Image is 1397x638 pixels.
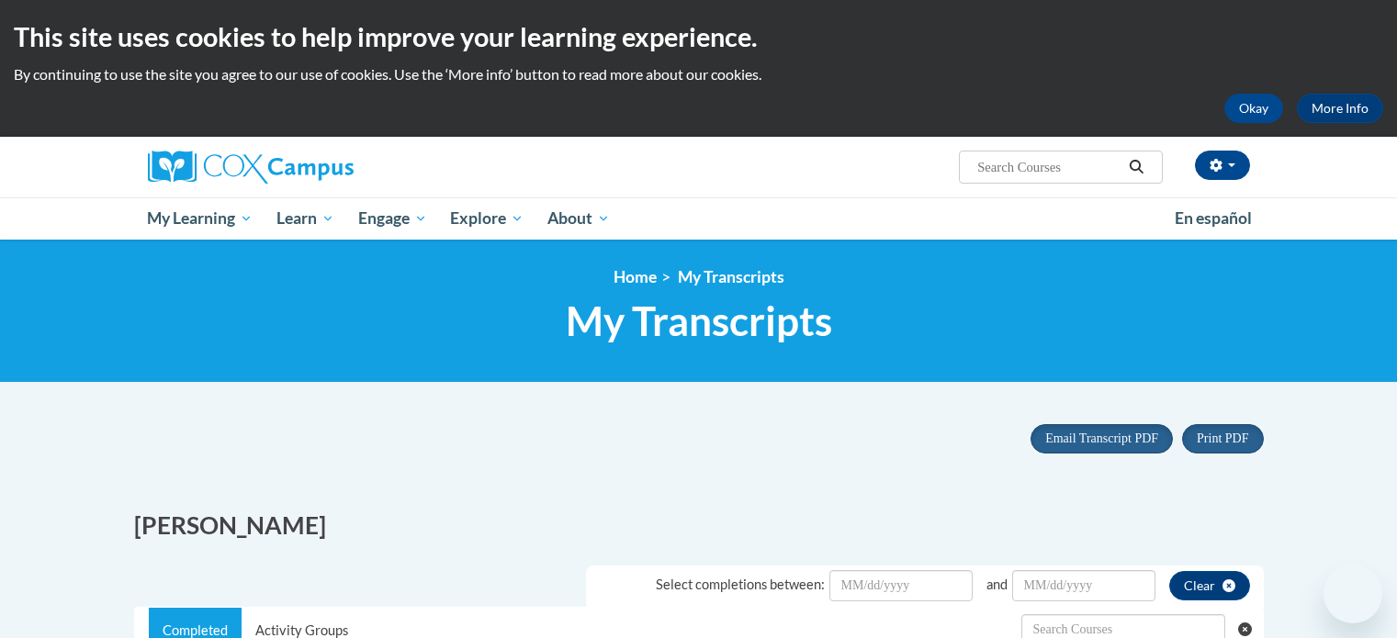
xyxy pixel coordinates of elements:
[1195,151,1250,180] button: Account Settings
[148,151,497,184] a: Cox Campus
[1197,431,1248,445] span: Print PDF
[346,197,439,240] a: Engage
[1297,94,1383,123] a: More Info
[1163,199,1264,238] a: En español
[1324,565,1382,623] iframe: Button to launch messaging window
[147,207,253,229] span: My Learning
[1169,571,1250,600] button: clear
[566,297,832,345] span: My Transcripts
[14,18,1383,55] h2: This site uses cookies to help improve your learning experience.
[829,570,973,601] input: Date Input
[535,197,622,240] a: About
[450,207,524,229] span: Explore
[1045,431,1158,445] span: Email Transcript PDF
[547,207,610,229] span: About
[1224,94,1283,123] button: Okay
[134,509,685,543] h2: [PERSON_NAME]
[614,267,657,286] a: Home
[1031,424,1173,453] button: Email Transcript PDF
[1012,570,1155,601] input: Date Input
[1122,156,1150,178] button: Search
[358,207,427,229] span: Engage
[148,151,354,184] img: Cox Campus
[975,156,1122,178] input: Search Courses
[1182,424,1263,453] button: Print PDF
[986,576,1008,592] span: and
[136,197,265,240] a: My Learning
[14,64,1383,84] p: By continuing to use the site you agree to our use of cookies. Use the ‘More info’ button to read...
[438,197,535,240] a: Explore
[120,197,1278,240] div: Main menu
[276,207,334,229] span: Learn
[678,267,784,286] span: My Transcripts
[265,197,346,240] a: Learn
[656,576,825,592] span: Select completions between:
[1175,208,1252,228] span: En español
